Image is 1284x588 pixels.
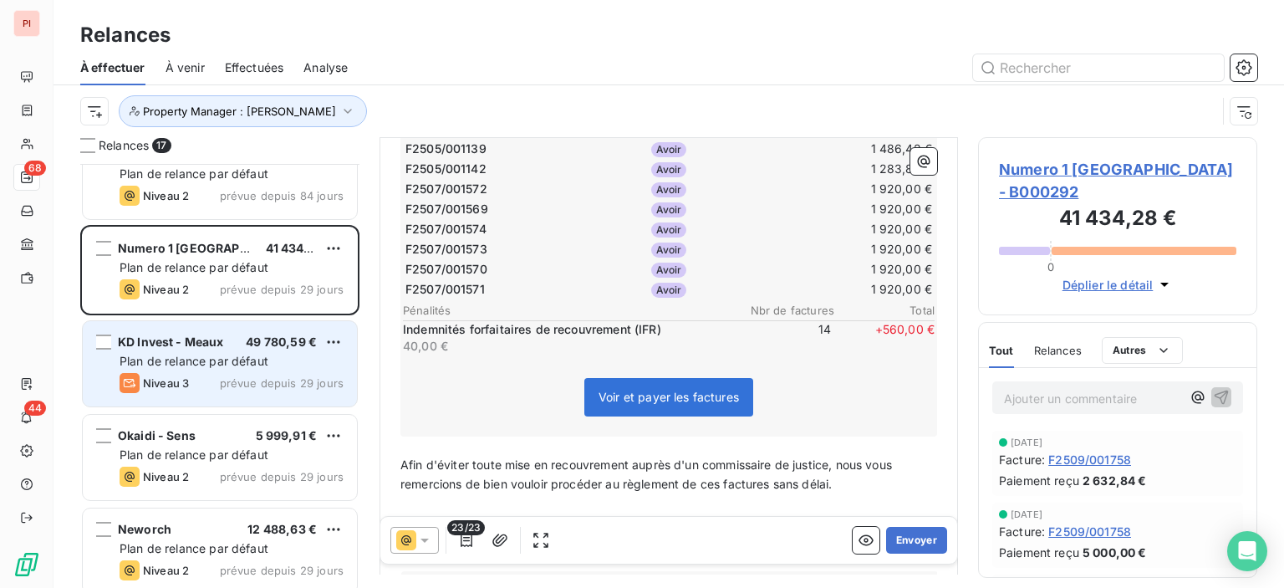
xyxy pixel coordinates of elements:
span: prévue depuis 29 jours [220,564,344,577]
span: 14 [731,321,831,355]
span: Facture : [999,451,1045,468]
span: Afin d'éviter toute mise en recouvrement auprès d'un commissaire de justice, nous vous remercions... [400,458,895,491]
span: Neworch [118,522,171,536]
span: [DATE] [1011,509,1042,519]
span: 68 [24,161,46,176]
td: 1 283,83 € [758,160,933,178]
span: Paiement reçu [999,472,1079,489]
span: prévue depuis 29 jours [220,376,344,390]
span: Cordialement, [400,514,478,529]
span: + 560,00 € [834,321,935,355]
span: Niveau 2 [143,470,189,483]
span: Analyse [303,59,348,76]
span: 17 [152,138,171,153]
span: Avoir [651,263,687,278]
span: Niveau 2 [143,283,189,296]
td: 1 920,00 € [758,240,933,258]
p: Indemnités forfaitaires de recouvrement (IFR) [403,321,727,338]
span: prévue depuis 29 jours [220,470,344,483]
button: Property Manager : [PERSON_NAME] [119,95,367,127]
span: 12 488,63 € [247,522,317,536]
span: 23/23 [447,520,485,535]
span: Effectuées [225,59,284,76]
span: Paiement reçu [999,544,1079,561]
td: F2507/001573 [405,240,579,258]
td: 1 920,00 € [758,220,933,238]
span: Okaidi - Sens [118,428,196,442]
td: F2505/001142 [405,160,579,178]
h3: Relances [80,20,171,50]
span: prévue depuis 29 jours [220,283,344,296]
span: Numero 1 [GEOGRAPHIC_DATA] [118,241,300,255]
h3: 41 434,28 € [999,203,1236,237]
span: Relances [1034,344,1082,357]
button: Autres [1102,337,1183,364]
span: À effectuer [80,59,145,76]
span: Niveau 2 [143,564,189,577]
div: PI [13,10,40,37]
span: 5 000,00 € [1083,544,1147,561]
span: Numero 1 [GEOGRAPHIC_DATA] - B000292 [999,158,1236,203]
td: 1 920,00 € [758,260,933,279]
td: 1 920,00 € [758,180,933,198]
span: Avoir [651,222,687,238]
span: F2509/001758 [1048,523,1131,540]
td: F2505/001139 [405,140,579,158]
span: 5 999,91 € [256,428,318,442]
span: Avoir [651,283,687,298]
span: Total [834,304,935,317]
p: 40,00 € [403,338,727,355]
button: Envoyer [886,527,947,554]
span: 0 [1047,260,1054,274]
td: F2507/001572 [405,180,579,198]
span: F2509/001758 [1048,451,1131,468]
span: Avoir [651,243,687,258]
span: 2 632,84 € [1083,472,1147,489]
span: Facture : [999,523,1045,540]
td: F2507/001569 [405,200,579,218]
span: Relances [99,137,149,154]
span: prévue depuis 84 jours [220,189,344,202]
td: F2507/001571 [405,280,579,299]
div: Open Intercom Messenger [1227,531,1267,571]
span: Avoir [651,202,687,217]
span: Plan de relance par défaut [120,260,268,274]
span: Nbr de factures [734,304,834,317]
td: 1 920,00 € [758,280,933,299]
button: Déplier le détail [1057,275,1179,294]
img: Logo LeanPay [13,551,40,578]
span: Avoir [651,182,687,197]
td: F2507/001574 [405,220,579,238]
td: F2507/001570 [405,260,579,279]
div: grid [80,164,359,588]
span: Niveau 3 [143,376,189,390]
td: 1 486,42 € [758,140,933,158]
span: KD Invest - Meaux [118,335,224,349]
span: Pénalités [403,304,734,317]
span: Tout [989,344,1014,357]
span: 44 [24,401,46,416]
span: 41 434,28 € [266,241,334,255]
td: 1 920,00 € [758,200,933,218]
input: Rechercher [973,54,1224,81]
span: [DATE] [1011,437,1042,447]
span: À venir [166,59,205,76]
span: Plan de relance par défaut [120,166,268,181]
span: Déplier le détail [1062,276,1154,294]
span: Avoir [651,162,687,177]
span: Property Manager : [PERSON_NAME] [143,105,336,118]
span: Plan de relance par défaut [120,447,268,462]
span: 49 780,59 € [246,335,317,349]
span: Plan de relance par défaut [120,541,268,555]
span: Niveau 2 [143,189,189,202]
span: Voir et payer les factures [599,390,739,404]
span: Avoir [651,142,687,157]
span: Plan de relance par défaut [120,354,268,368]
